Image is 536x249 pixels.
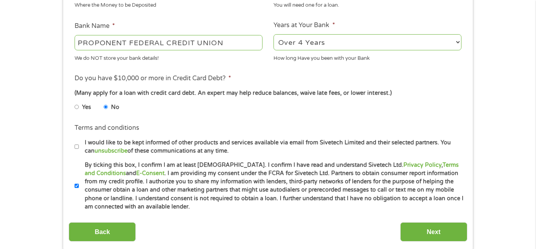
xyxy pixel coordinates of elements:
[273,52,461,62] div: How long Have you been with your Bank
[75,22,115,30] label: Bank Name
[82,103,91,112] label: Yes
[79,161,464,211] label: By ticking this box, I confirm I am at least [DEMOGRAPHIC_DATA]. I confirm I have read and unders...
[403,162,441,168] a: Privacy Policy
[273,21,335,30] label: Years at Your Bank
[95,148,128,154] a: unsubscribe
[79,138,464,155] label: I would like to be kept informed of other products and services available via email from Sivetech...
[400,222,467,242] input: Next
[69,222,136,242] input: Back
[75,124,139,132] label: Terms and conditions
[85,162,459,177] a: Terms and Conditions
[136,170,164,177] a: E-Consent
[111,103,119,112] label: No
[75,89,461,98] div: (Many apply for a loan with credit card debt. An expert may help reduce balances, waive late fees...
[75,74,231,83] label: Do you have $10,000 or more in Credit Card Debt?
[75,52,263,62] div: We do NOT store your bank details!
